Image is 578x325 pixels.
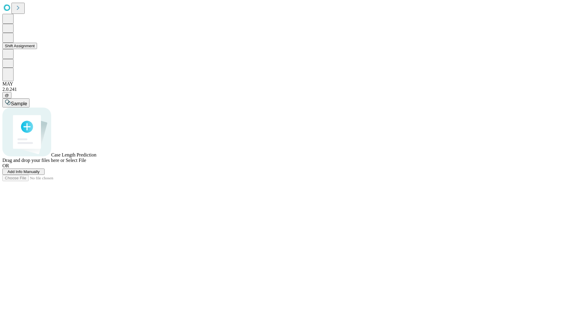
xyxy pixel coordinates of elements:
[66,158,86,163] span: Select File
[2,81,576,87] div: MAY
[8,169,40,174] span: Add Info Manually
[2,163,9,168] span: OR
[5,93,9,97] span: @
[2,169,45,175] button: Add Info Manually
[2,87,576,92] div: 2.0.241
[2,98,30,107] button: Sample
[51,152,96,157] span: Case Length Prediction
[2,92,11,98] button: @
[2,43,37,49] button: Shift Assignment
[2,158,64,163] span: Drag and drop your files here or
[11,101,27,106] span: Sample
